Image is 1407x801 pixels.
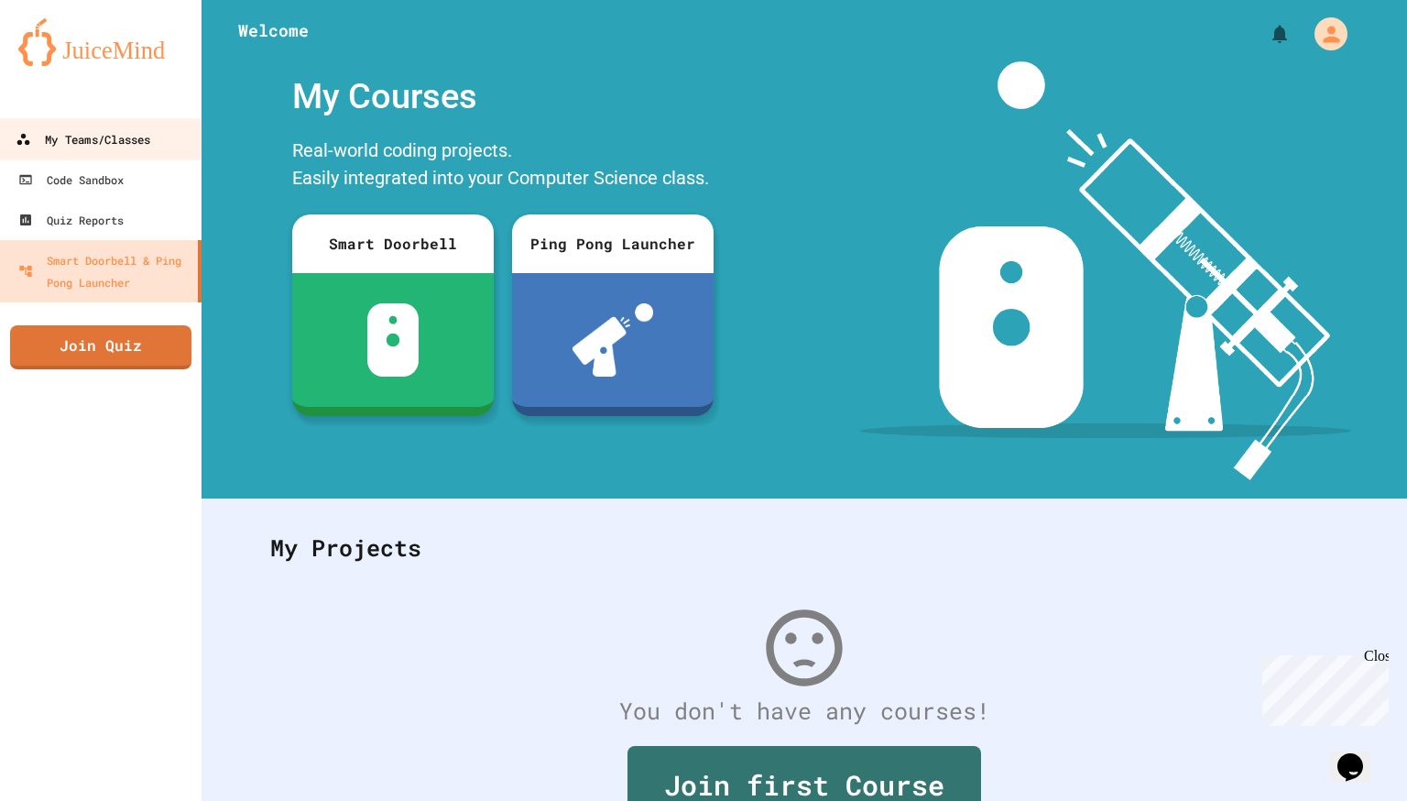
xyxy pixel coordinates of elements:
[292,214,494,273] div: Smart Doorbell
[1330,728,1389,783] iframe: chat widget
[18,209,124,231] div: Quiz Reports
[18,249,191,293] div: Smart Doorbell & Ping Pong Launcher
[7,7,126,116] div: Chat with us now!Close
[860,61,1351,480] img: banner-image-my-projects.png
[1235,18,1295,49] div: My Notifications
[1255,648,1389,726] iframe: chat widget
[283,132,723,201] div: Real-world coding projects. Easily integrated into your Computer Science class.
[252,694,1357,729] div: You don't have any courses!
[367,303,420,377] img: sdb-white.svg
[16,128,150,151] div: My Teams/Classes
[1295,13,1352,55] div: My Account
[18,18,183,66] img: logo-orange.svg
[283,61,723,132] div: My Courses
[18,169,124,191] div: Code Sandbox
[252,512,1357,584] div: My Projects
[573,303,654,377] img: ppl-with-ball.png
[10,325,191,369] a: Join Quiz
[512,214,714,273] div: Ping Pong Launcher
